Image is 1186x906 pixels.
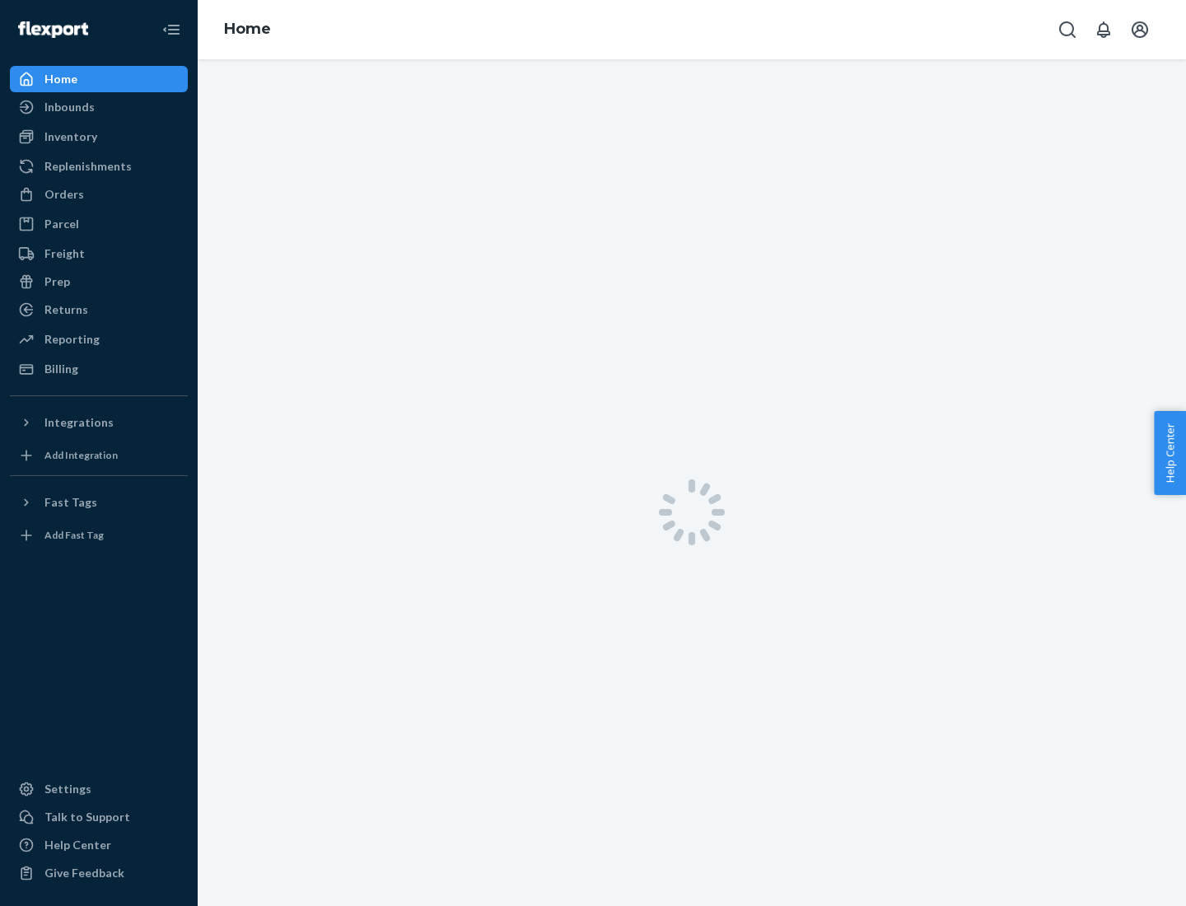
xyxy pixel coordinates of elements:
div: Orders [44,186,84,203]
a: Freight [10,241,188,267]
button: Fast Tags [10,489,188,516]
div: Inventory [44,128,97,145]
button: Open notifications [1087,13,1120,46]
a: Reporting [10,326,188,353]
a: Prep [10,269,188,295]
button: Help Center [1154,411,1186,495]
div: Give Feedback [44,865,124,881]
a: Orders [10,181,188,208]
a: Returns [10,297,188,323]
div: Integrations [44,414,114,431]
div: Home [44,71,77,87]
a: Settings [10,776,188,802]
a: Add Fast Tag [10,522,188,549]
img: Flexport logo [18,21,88,38]
div: Reporting [44,331,100,348]
button: Give Feedback [10,860,188,886]
a: Help Center [10,832,188,858]
div: Help Center [44,837,111,853]
div: Parcel [44,216,79,232]
button: Close Navigation [155,13,188,46]
div: Fast Tags [44,494,97,511]
a: Home [224,20,271,38]
a: Replenishments [10,153,188,180]
a: Inventory [10,124,188,150]
div: Billing [44,361,78,377]
div: Returns [44,301,88,318]
div: Prep [44,273,70,290]
div: Freight [44,245,85,262]
div: Settings [44,781,91,797]
button: Open Search Box [1051,13,1084,46]
a: Inbounds [10,94,188,120]
div: Inbounds [44,99,95,115]
ol: breadcrumbs [211,6,284,54]
a: Billing [10,356,188,382]
div: Talk to Support [44,809,130,825]
button: Talk to Support [10,804,188,830]
a: Home [10,66,188,92]
button: Open account menu [1123,13,1156,46]
div: Replenishments [44,158,132,175]
div: Add Fast Tag [44,528,104,542]
div: Add Integration [44,448,118,462]
a: Add Integration [10,442,188,469]
button: Integrations [10,409,188,436]
a: Parcel [10,211,188,237]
